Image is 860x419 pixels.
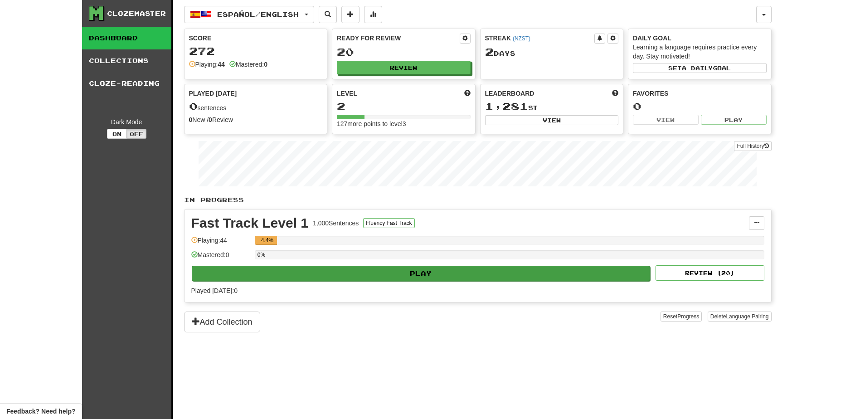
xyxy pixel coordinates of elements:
[337,34,460,43] div: Ready for Review
[6,407,75,416] span: Open feedback widget
[82,49,171,72] a: Collections
[364,6,382,23] button: More stats
[229,60,267,69] div: Mastered:
[661,312,702,322] button: ResetProgress
[189,115,323,124] div: New / Review
[708,312,772,322] button: DeleteLanguage Pairing
[89,117,165,127] div: Dark Mode
[319,6,337,23] button: Search sentences
[209,116,212,123] strong: 0
[218,61,225,68] strong: 44
[612,89,618,98] span: This week in points, UTC
[363,218,414,228] button: Fluency Fast Track
[191,287,238,294] span: Played [DATE]: 0
[677,313,699,320] span: Progress
[485,100,528,112] span: 1,281
[189,101,323,112] div: sentences
[107,9,166,18] div: Clozemaster
[485,34,595,43] div: Streak
[633,34,767,43] div: Daily Goal
[337,46,471,58] div: 20
[485,46,619,58] div: Day s
[341,6,360,23] button: Add sentence to collection
[485,101,619,112] div: st
[313,219,359,228] div: 1,000 Sentences
[464,89,471,98] span: Score more points to level up
[337,101,471,112] div: 2
[485,115,619,125] button: View
[485,45,494,58] span: 2
[485,89,534,98] span: Leaderboard
[682,65,713,71] span: a daily
[126,129,146,139] button: Off
[191,216,309,230] div: Fast Track Level 1
[337,119,471,128] div: 127 more points to level 3
[189,45,323,57] div: 272
[633,43,767,61] div: Learning a language requires practice every day. Stay motivated!
[701,115,767,125] button: Play
[734,141,771,151] a: Full History
[633,63,767,73] button: Seta dailygoal
[656,265,764,281] button: Review (20)
[82,72,171,95] a: Cloze-Reading
[264,61,267,68] strong: 0
[184,312,260,332] button: Add Collection
[726,313,768,320] span: Language Pairing
[191,236,250,251] div: Playing: 44
[337,89,357,98] span: Level
[189,89,237,98] span: Played [DATE]
[189,34,323,43] div: Score
[258,236,277,245] div: 4.4%
[337,61,471,74] button: Review
[189,60,225,69] div: Playing:
[184,195,772,205] p: In Progress
[189,100,198,112] span: 0
[217,10,299,18] span: Español / English
[189,116,193,123] strong: 0
[107,129,127,139] button: On
[191,250,250,265] div: Mastered: 0
[633,89,767,98] div: Favorites
[184,6,314,23] button: Español/English
[192,266,651,281] button: Play
[513,35,530,42] a: (NZST)
[82,27,171,49] a: Dashboard
[633,101,767,112] div: 0
[633,115,699,125] button: View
